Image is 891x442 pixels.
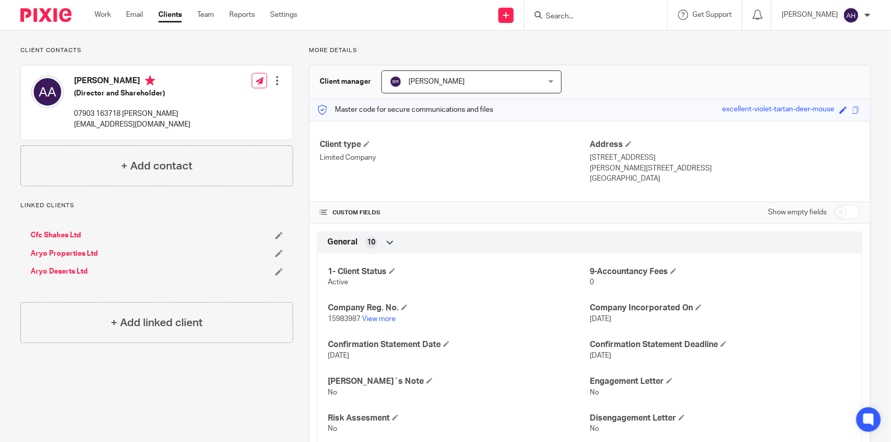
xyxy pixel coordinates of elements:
[317,105,493,115] p: Master code for secure communications and files
[328,376,590,387] h4: [PERSON_NAME]`s Note
[590,376,852,387] h4: Engagement Letter
[20,8,71,22] img: Pixie
[126,10,143,20] a: Email
[111,315,203,331] h4: + Add linked client
[74,119,190,130] p: [EMAIL_ADDRESS][DOMAIN_NAME]
[320,139,590,150] h4: Client type
[328,425,337,432] span: No
[328,266,590,277] h4: 1- Client Status
[590,315,611,323] span: [DATE]
[590,389,599,396] span: No
[590,163,860,174] p: [PERSON_NAME][STREET_ADDRESS]
[229,10,255,20] a: Reports
[590,139,860,150] h4: Address
[722,104,834,116] div: excellent-violet-tartan-deer-mouse
[94,10,111,20] a: Work
[74,109,190,119] p: 07903 163718 [PERSON_NAME]
[328,352,349,359] span: [DATE]
[590,352,611,359] span: [DATE]
[408,78,465,85] span: [PERSON_NAME]
[367,237,375,248] span: 10
[590,174,860,184] p: [GEOGRAPHIC_DATA]
[74,88,190,99] h5: (Director and Shareholder)
[31,76,64,108] img: svg%3E
[328,279,348,286] span: Active
[590,339,852,350] h4: Confirmation Statement Deadline
[545,12,637,21] input: Search
[328,303,590,313] h4: Company Reg. No.
[328,413,590,424] h4: Risk Assesment
[327,237,357,248] span: General
[782,10,838,20] p: [PERSON_NAME]
[31,249,98,259] a: Aryo Properties Ltd
[74,76,190,88] h4: [PERSON_NAME]
[270,10,297,20] a: Settings
[692,11,732,18] span: Get Support
[145,76,155,86] i: Primary
[309,46,871,55] p: More details
[320,209,590,217] h4: CUSTOM FIELDS
[590,413,852,424] h4: Disengagement Letter
[31,230,81,240] a: Cfc Shakes Ltd
[843,7,859,23] img: svg%3E
[362,315,396,323] a: View more
[197,10,214,20] a: Team
[320,77,371,87] h3: Client manager
[320,153,590,163] p: Limited Company
[590,266,852,277] h4: 9-Accountancy Fees
[768,207,827,217] label: Show empty fields
[31,266,88,277] a: Aryo Deserts Ltd
[590,153,860,163] p: [STREET_ADDRESS]
[390,76,402,88] img: svg%3E
[158,10,182,20] a: Clients
[328,339,590,350] h4: Confirmation Statement Date
[328,315,360,323] span: 15983987
[20,46,293,55] p: Client contacts
[590,425,599,432] span: No
[121,158,192,174] h4: + Add contact
[328,389,337,396] span: No
[590,279,594,286] span: 0
[590,303,852,313] h4: Company Incorporated On
[20,202,293,210] p: Linked clients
